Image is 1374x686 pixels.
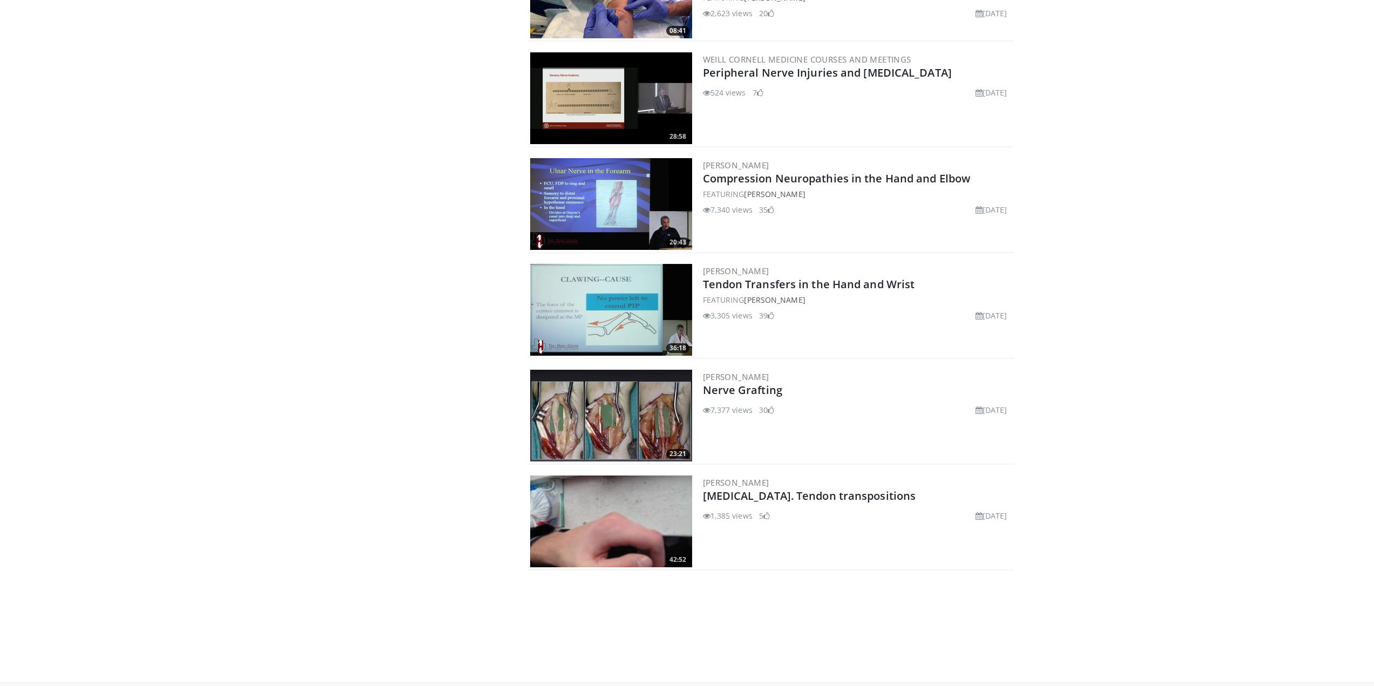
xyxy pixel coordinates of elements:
a: Weill Cornell Medicine Courses and Meetings [703,54,911,65]
li: 30 [759,404,774,416]
li: 524 views [703,87,746,98]
a: Nerve Grafting [703,383,782,397]
span: 42:52 [666,555,689,565]
img: 136438_0000_1.png.300x170_q85_crop-smart_upscale.jpg [530,476,692,567]
li: [DATE] [976,87,1007,98]
a: [PERSON_NAME] [703,371,769,382]
li: 3,305 views [703,310,753,321]
li: [DATE] [976,310,1007,321]
li: 7 [753,87,763,98]
span: 08:41 [666,26,689,36]
a: [MEDICAL_DATA]. Tendon transpositions [703,488,916,503]
li: 2,623 views [703,8,753,19]
img: b54436d8-8e88-4114-8e17-c60436be65a7.300x170_q85_crop-smart_upscale.jpg [530,158,692,250]
a: 20:43 [530,158,692,250]
li: [DATE] [976,8,1007,19]
a: 42:52 [530,476,692,567]
a: [PERSON_NAME] [744,295,805,305]
li: 39 [759,310,774,321]
a: Compression Neuropathies in the Hand and Elbow [703,171,971,186]
li: 20 [759,8,774,19]
a: Peripheral Nerve Injuries and [MEDICAL_DATA] [703,65,952,80]
span: 23:21 [666,449,689,459]
a: [PERSON_NAME] [744,189,805,199]
span: 20:43 [666,237,689,247]
li: [DATE] [976,510,1007,521]
li: [DATE] [976,204,1007,215]
span: 36:18 [666,343,689,353]
img: 6d919842-0851-460c-8fe0-16794c4401eb.300x170_q85_crop-smart_upscale.jpg [530,264,692,356]
li: 1,385 views [703,510,753,521]
a: Tendon Transfers in the Hand and Wrist [703,277,915,291]
a: 36:18 [530,264,692,356]
img: db882592-04bd-4a81-872c-9c1703f0928d.300x170_q85_crop-smart_upscale.jpg [530,52,692,144]
li: [DATE] [976,404,1007,416]
a: [PERSON_NAME] [703,266,769,276]
a: 28:58 [530,52,692,144]
li: 5 [759,510,770,521]
a: [PERSON_NAME] [703,477,769,488]
a: [PERSON_NAME] [703,160,769,171]
img: 243130_0003_1.png.300x170_q85_crop-smart_upscale.jpg [530,370,692,461]
span: 28:58 [666,132,689,141]
div: FEATURING [703,188,1012,200]
li: 35 [759,204,774,215]
a: 23:21 [530,370,692,461]
li: 7,340 views [703,204,753,215]
div: FEATURING [703,294,1012,305]
li: 7,377 views [703,404,753,416]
